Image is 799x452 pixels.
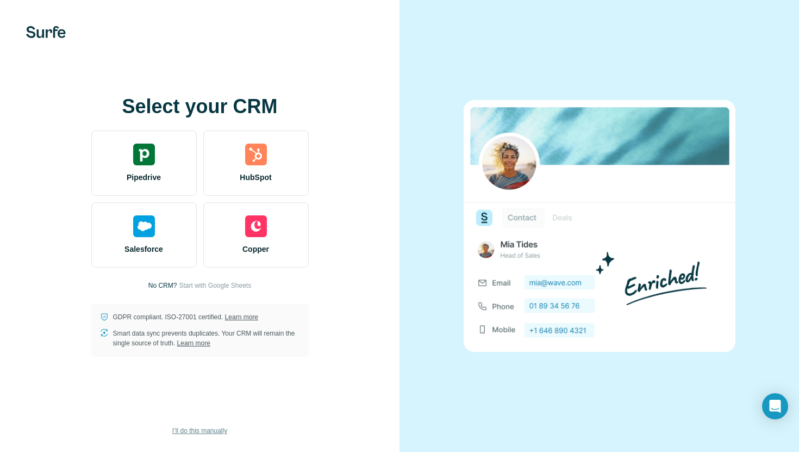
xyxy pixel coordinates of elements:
[240,172,271,183] span: HubSpot
[113,312,258,322] p: GDPR compliant. ISO-27001 certified.
[464,100,735,352] img: none image
[133,215,155,237] img: salesforce's logo
[179,281,251,290] button: Start with Google Sheets
[172,426,227,436] span: I’ll do this manually
[177,339,210,347] a: Learn more
[225,313,258,321] a: Learn more
[762,393,788,419] div: Open Intercom Messenger
[133,144,155,165] img: pipedrive's logo
[245,144,267,165] img: hubspot's logo
[26,26,66,38] img: Surfe's logo
[245,215,267,237] img: copper's logo
[127,172,161,183] span: Pipedrive
[165,423,235,439] button: I’ll do this manually
[91,96,309,117] h1: Select your CRM
[148,281,177,290] p: No CRM?
[113,329,300,348] p: Smart data sync prevents duplicates. Your CRM will remain the single source of truth.
[242,244,269,255] span: Copper
[124,244,163,255] span: Salesforce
